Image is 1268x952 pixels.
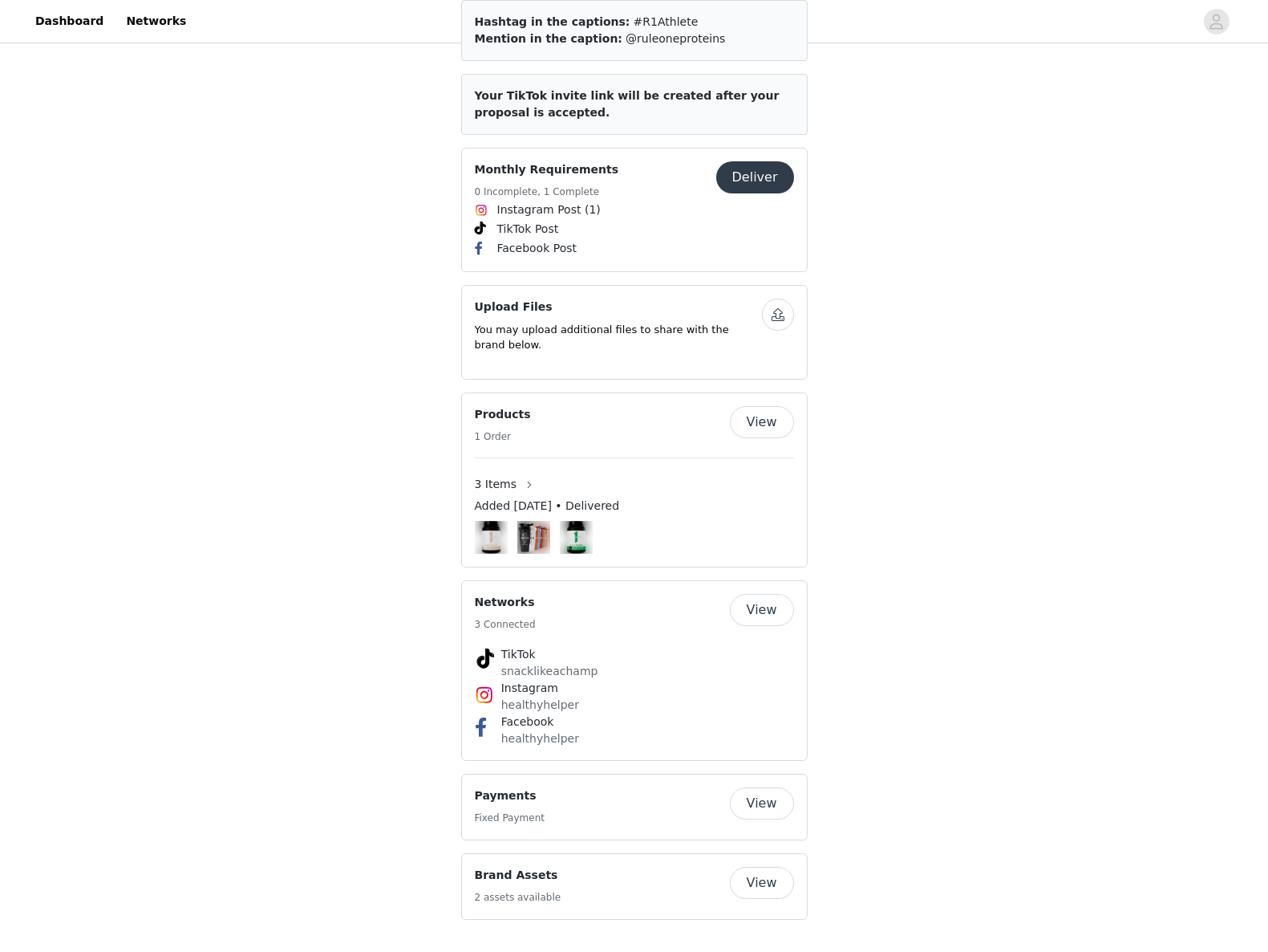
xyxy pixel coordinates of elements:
button: Deliver [716,161,794,193]
span: Your TikTok invite link will be created after your proposal is accepted. [475,89,780,119]
div: Payments [461,774,808,840]
h4: Brand Assets [475,867,561,884]
button: View [730,867,794,899]
img: R1 Shaker Cup [517,521,550,554]
h5: Fixed Payment [475,811,545,825]
p: healthyhelper [501,697,768,714]
span: Instagram Post (1) [497,201,601,218]
span: @ruleoneproteins [626,32,725,45]
img: Plant Protein [560,521,593,554]
div: Networks [461,580,808,761]
span: Hashtag in the captions: [475,15,630,28]
img: Naturally Flavored R1 Protein Whey Isolate [475,521,508,554]
span: #R1Athlete [634,15,699,28]
div: Brand Assets [461,853,808,920]
img: Instagram Icon [475,204,488,217]
span: Mention in the caption: [475,32,622,45]
button: View [730,594,794,626]
div: avatar [1209,9,1224,35]
button: View [730,406,794,438]
h4: TikTok [501,646,768,663]
div: Products [461,393,808,568]
h4: Upload Files [475,299,762,315]
h5: 2 assets available [475,890,561,905]
h4: Products [475,406,531,423]
span: 3 Items [475,476,517,493]
h4: Payments [475,787,545,804]
p: snacklikeachamp [501,663,768,680]
h4: Monthly Requirements [475,161,619,178]
p: You may upload additional files to share with the brand below. [475,322,762,353]
p: healthyhelper [501,730,768,747]
span: TikTok Post [497,221,559,238]
h4: Facebook [501,714,768,730]
h5: 3 Connected [475,617,536,632]
h4: Networks [475,594,536,611]
a: Dashboard [26,3,113,39]
img: Instagram Icon [475,686,494,705]
span: Added [DATE] • Delivered [475,498,620,515]
h5: 0 Incomplete, 1 Complete [475,185,619,199]
h4: Instagram [501,680,768,697]
a: Networks [116,3,196,39]
div: Monthly Requirements [461,148,808,272]
h5: 1 Order [475,429,531,444]
button: View [730,787,794,820]
span: Facebook Post [497,240,577,257]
